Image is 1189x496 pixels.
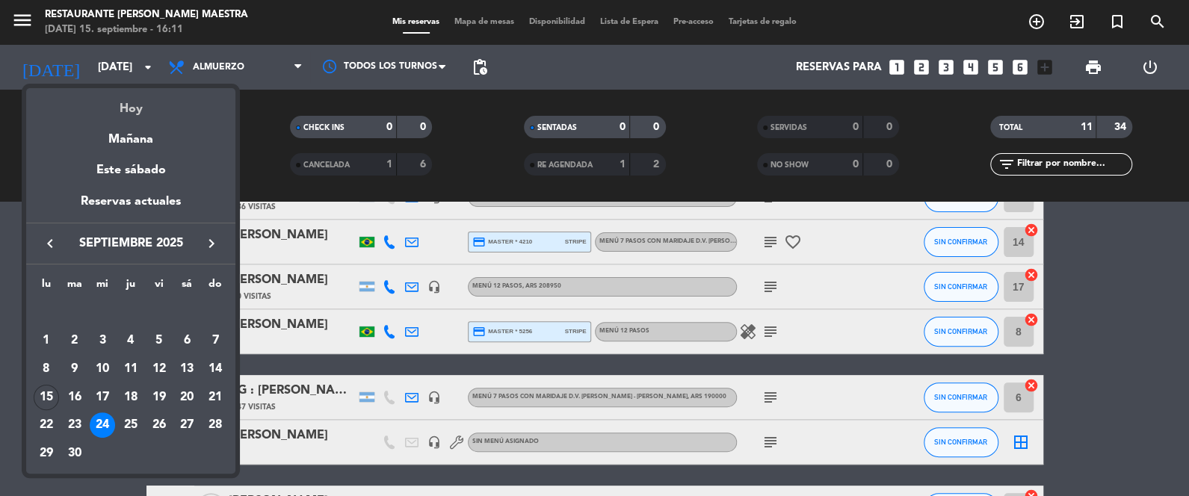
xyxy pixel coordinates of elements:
[88,276,117,299] th: miércoles
[145,355,173,383] td: 12 de septiembre de 2025
[26,149,235,191] div: Este sábado
[34,441,59,466] div: 29
[118,412,143,438] div: 25
[26,192,235,223] div: Reservas actuales
[88,411,117,439] td: 24 de septiembre de 2025
[32,276,61,299] th: lunes
[64,234,198,253] span: septiembre 2025
[61,383,89,412] td: 16 de septiembre de 2025
[32,383,61,412] td: 15 de septiembre de 2025
[32,299,229,327] td: SEP.
[173,326,202,355] td: 6 de septiembre de 2025
[61,355,89,383] td: 9 de septiembre de 2025
[201,355,229,383] td: 14 de septiembre de 2025
[32,411,61,439] td: 22 de septiembre de 2025
[41,235,59,252] i: keyboard_arrow_left
[173,411,202,439] td: 27 de septiembre de 2025
[26,119,235,149] div: Mañana
[34,412,59,438] div: 22
[88,383,117,412] td: 17 de septiembre de 2025
[145,411,173,439] td: 26 de septiembre de 2025
[203,328,228,353] div: 7
[173,276,202,299] th: sábado
[118,385,143,410] div: 18
[61,276,89,299] th: martes
[62,328,87,353] div: 2
[88,355,117,383] td: 10 de septiembre de 2025
[201,326,229,355] td: 7 de septiembre de 2025
[34,328,59,353] div: 1
[146,356,172,382] div: 12
[90,412,115,438] div: 24
[34,356,59,382] div: 8
[145,276,173,299] th: viernes
[90,328,115,353] div: 3
[117,276,145,299] th: jueves
[61,411,89,439] td: 23 de septiembre de 2025
[174,328,200,353] div: 6
[61,326,89,355] td: 2 de septiembre de 2025
[174,412,200,438] div: 27
[198,234,225,253] button: keyboard_arrow_right
[62,412,87,438] div: 23
[62,385,87,410] div: 16
[61,439,89,468] td: 30 de septiembre de 2025
[62,356,87,382] div: 9
[117,326,145,355] td: 4 de septiembre de 2025
[146,385,172,410] div: 19
[173,355,202,383] td: 13 de septiembre de 2025
[117,411,145,439] td: 25 de septiembre de 2025
[203,385,228,410] div: 21
[32,355,61,383] td: 8 de septiembre de 2025
[118,356,143,382] div: 11
[173,383,202,412] td: 20 de septiembre de 2025
[117,383,145,412] td: 18 de septiembre de 2025
[118,328,143,353] div: 4
[203,412,228,438] div: 28
[145,383,173,412] td: 19 de septiembre de 2025
[146,412,172,438] div: 26
[201,276,229,299] th: domingo
[203,356,228,382] div: 14
[174,385,200,410] div: 20
[145,326,173,355] td: 5 de septiembre de 2025
[32,439,61,468] td: 29 de septiembre de 2025
[88,326,117,355] td: 3 de septiembre de 2025
[201,383,229,412] td: 21 de septiembre de 2025
[32,326,61,355] td: 1 de septiembre de 2025
[203,235,220,252] i: keyboard_arrow_right
[90,385,115,410] div: 17
[62,441,87,466] div: 30
[201,411,229,439] td: 28 de septiembre de 2025
[174,356,200,382] div: 13
[117,355,145,383] td: 11 de septiembre de 2025
[90,356,115,382] div: 10
[146,328,172,353] div: 5
[34,385,59,410] div: 15
[37,234,64,253] button: keyboard_arrow_left
[26,88,235,119] div: Hoy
